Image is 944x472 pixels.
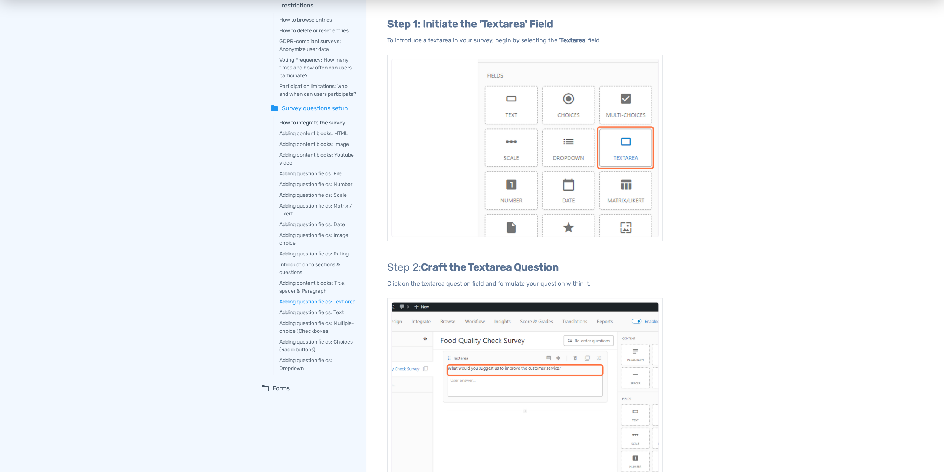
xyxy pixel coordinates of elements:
[279,338,356,354] a: Adding question fields: Choices (Radio buttons)
[279,16,356,24] a: How to browse entries
[279,191,356,199] a: Adding question fields: Scale
[279,119,356,127] a: How to integrate the survey
[270,104,279,113] span: folder
[261,384,270,393] span: folder_open
[279,151,356,167] a: Adding content blocks: Youtube video
[421,261,559,273] b: Craft the Textarea Question
[279,298,356,306] a: Adding question fields: Text area
[560,37,585,44] b: Textarea
[279,250,356,258] a: Adding question fields: Rating
[279,231,356,247] a: Adding question fields: Image choice
[387,18,553,30] b: Step 1: Initiate the 'Textarea' Field
[279,221,356,228] a: Adding question fields: Date
[279,130,356,137] a: Adding content blocks: HTML
[279,202,356,218] a: Adding question fields: Matrix / Likert
[279,27,356,35] a: How to delete or reset entries
[387,262,663,273] h3: Step 2:
[279,261,356,276] a: Introduction to sections & questions
[387,279,663,289] p: Click on the textarea question field and formulate your question within it.
[279,319,356,335] a: Adding question fields: Multiple-choice (Checkboxes)
[279,82,356,98] a: Participation limitations: Who and when can users participate?
[279,56,356,79] a: Voting Frequency: How many times and how often can users participate?
[279,180,356,188] a: Adding question fields: Number
[279,140,356,148] a: Adding content blocks: Image
[270,104,356,113] summary: folderSurvey questions setup
[279,38,356,53] a: GDPR-compliant surveys: Anonymize user data
[261,384,356,393] summary: folder_openForms
[279,279,356,295] a: Adding content blocks: Title, spacer & Paragraph
[279,309,356,316] a: Adding question fields: Text
[279,170,356,178] a: Adding question fields: File
[279,357,356,372] a: Adding question fields: Dropdown
[387,35,663,46] p: To introduce a textarea in your survey, begin by selecting the ' ' field.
